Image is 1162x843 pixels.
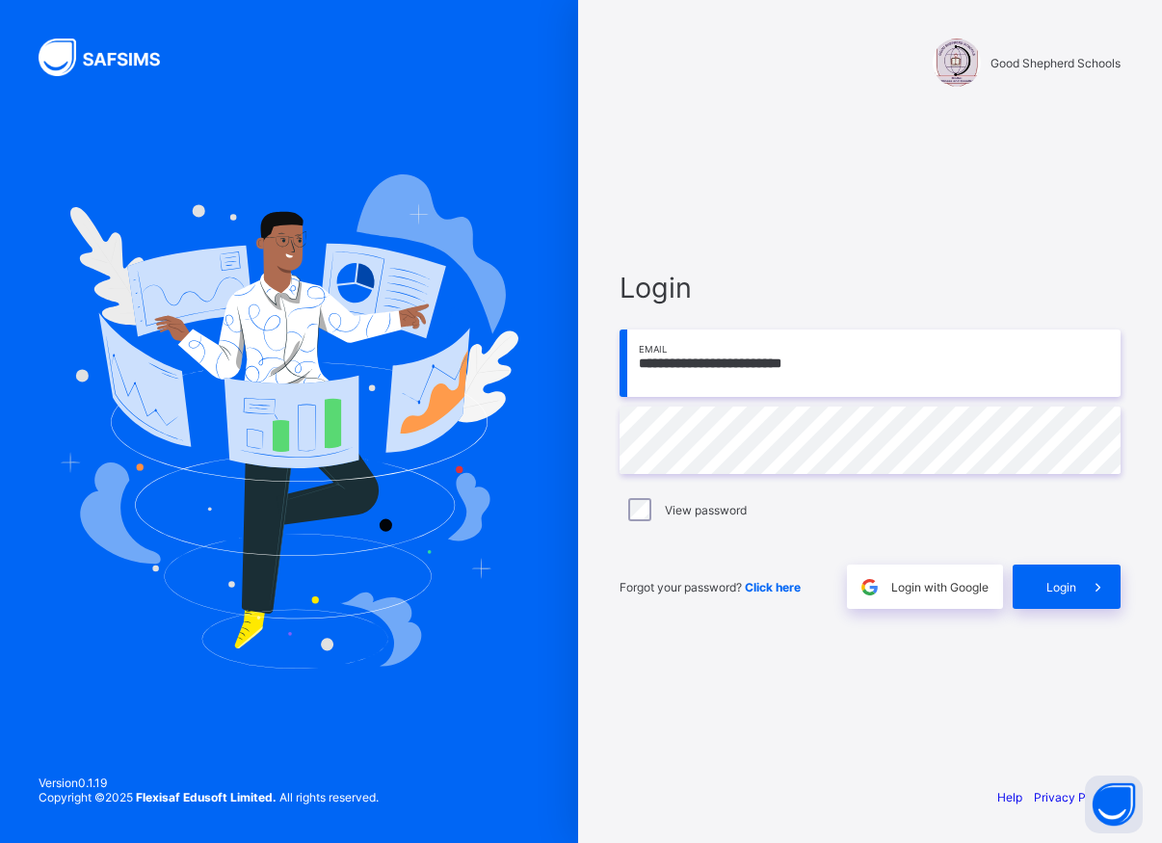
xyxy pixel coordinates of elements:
[1085,776,1143,833] button: Open asap
[39,776,379,790] span: Version 0.1.19
[665,503,747,517] label: View password
[620,580,801,594] span: Forgot your password?
[997,790,1022,804] a: Help
[858,576,881,598] img: google.396cfc9801f0270233282035f929180a.svg
[60,174,518,668] img: Hero Image
[745,580,801,594] a: Click here
[136,790,277,804] strong: Flexisaf Edusoft Limited.
[990,56,1121,70] span: Good Shepherd Schools
[620,271,1121,304] span: Login
[1046,580,1076,594] span: Login
[39,790,379,804] span: Copyright © 2025 All rights reserved.
[39,39,183,76] img: SAFSIMS Logo
[1034,790,1112,804] a: Privacy Policy
[891,580,989,594] span: Login with Google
